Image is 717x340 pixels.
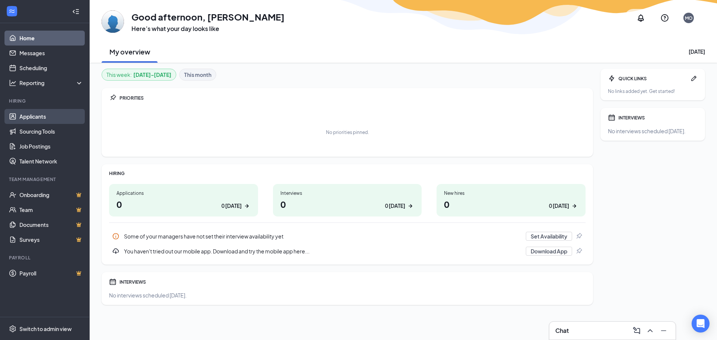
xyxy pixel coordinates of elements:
div: No interviews scheduled [DATE]. [109,291,586,299]
a: Sourcing Tools [19,124,83,139]
a: PayrollCrown [19,266,83,281]
a: DocumentsCrown [19,217,83,232]
svg: ArrowRight [571,202,578,210]
div: 0 [DATE] [549,202,569,210]
h1: 0 [444,198,578,210]
a: InfoSome of your managers have not set their interview availability yetSet AvailabilityPin [109,229,586,244]
div: 0 [DATE] [385,202,405,210]
div: Switch to admin view [19,325,72,333]
div: New hires [444,190,578,196]
svg: Bolt [608,75,615,82]
h2: My overview [109,47,150,56]
svg: ArrowRight [407,202,414,210]
div: Interviews [280,190,415,196]
div: This week : [106,71,171,79]
div: Team Management [9,176,82,183]
a: TeamCrown [19,202,83,217]
b: This month [184,71,211,79]
svg: Pin [575,233,583,240]
svg: Analysis [9,79,16,87]
h1: Good afternoon, [PERSON_NAME] [131,10,285,23]
div: MO [685,15,693,21]
svg: Pin [109,94,117,102]
svg: ArrowRight [243,202,251,210]
a: Applications00 [DATE]ArrowRight [109,184,258,216]
div: QUICK LINKS [618,75,687,82]
img: Michael O'Connor [102,10,124,33]
svg: Settings [9,325,16,333]
a: Interviews00 [DATE]ArrowRight [273,184,422,216]
svg: Collapse [72,8,80,15]
div: Payroll [9,255,82,261]
a: DownloadYou haven't tried out our mobile app. Download and try the mobile app here...Download AppPin [109,244,586,259]
svg: Calendar [608,114,615,121]
div: 0 [DATE] [221,202,242,210]
div: PRIORITIES [119,95,586,101]
h1: 0 [280,198,415,210]
div: Some of your managers have not set their interview availability yet [124,233,521,240]
svg: QuestionInfo [660,13,669,22]
a: Scheduling [19,60,83,75]
div: No interviews scheduled [DATE]. [608,127,698,135]
h3: Chat [555,327,569,335]
svg: WorkstreamLogo [8,7,16,15]
button: Minimize [658,325,670,337]
svg: Minimize [659,326,668,335]
svg: ChevronUp [646,326,655,335]
svg: Notifications [636,13,645,22]
svg: Pen [690,75,698,82]
div: Open Intercom Messenger [692,315,710,333]
div: Applications [117,190,251,196]
div: [DATE] [689,48,705,55]
button: Download App [526,247,572,256]
a: Messages [19,46,83,60]
div: No priorities pinned. [326,129,369,135]
a: OnboardingCrown [19,187,83,202]
button: Set Availability [526,232,572,241]
div: No links added yet. Get started! [608,88,698,94]
h3: Here’s what your day looks like [131,25,285,33]
svg: Calendar [109,278,117,286]
a: Job Postings [19,139,83,154]
svg: Info [112,233,119,240]
div: INTERVIEWS [618,115,698,121]
div: HIRING [109,170,586,177]
div: Reporting [19,79,84,87]
div: Hiring [9,98,82,104]
svg: ComposeMessage [632,326,641,335]
svg: Pin [575,247,583,255]
div: Some of your managers have not set their interview availability yet [109,229,586,244]
div: INTERVIEWS [119,279,586,285]
a: Home [19,31,83,46]
h1: 0 [117,198,251,210]
a: SurveysCrown [19,232,83,247]
a: Talent Network [19,154,83,169]
b: [DATE] - [DATE] [133,71,171,79]
a: New hires00 [DATE]ArrowRight [437,184,586,216]
div: You haven't tried out our mobile app. Download and try the mobile app here... [124,247,521,255]
button: ComposeMessage [631,325,643,337]
a: Applicants [19,109,83,124]
div: You haven't tried out our mobile app. Download and try the mobile app here... [109,244,586,259]
svg: Download [112,247,119,255]
button: ChevronUp [644,325,656,337]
